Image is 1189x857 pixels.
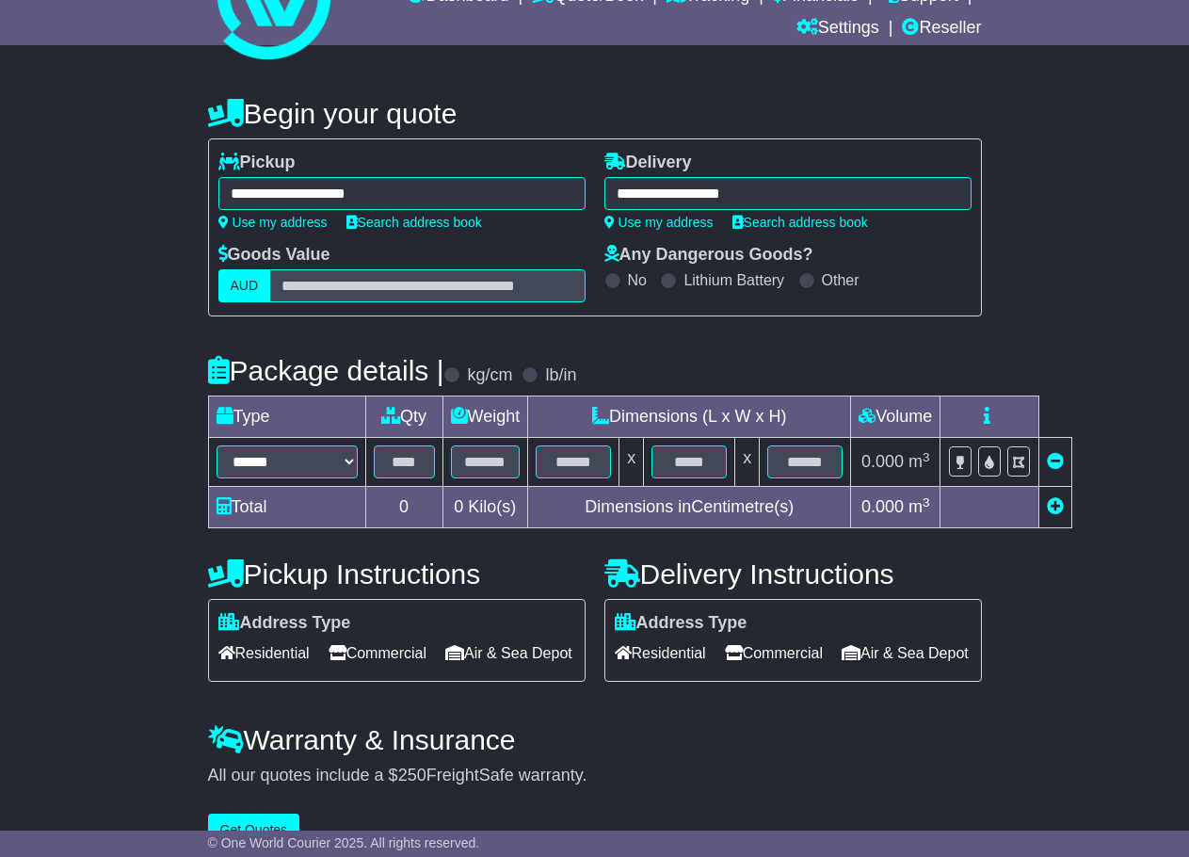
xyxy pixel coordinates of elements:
[1047,452,1064,471] a: Remove this item
[442,487,528,528] td: Kilo(s)
[628,271,647,289] label: No
[445,639,572,668] span: Air & Sea Depot
[796,13,879,45] a: Settings
[208,98,982,129] h4: Begin your quote
[604,153,692,173] label: Delivery
[208,558,586,590] h4: Pickup Instructions
[398,766,426,784] span: 250
[442,396,528,438] td: Weight
[735,438,760,487] td: x
[218,245,330,266] label: Goods Value
[208,724,982,755] h4: Warranty & Insurance
[822,271,860,289] label: Other
[208,487,365,528] td: Total
[528,487,851,528] td: Dimensions in Centimetre(s)
[208,814,300,847] button: Get Quotes
[683,271,784,289] label: Lithium Battery
[923,495,930,509] sup: 3
[528,396,851,438] td: Dimensions (L x W x H)
[454,497,463,516] span: 0
[861,497,904,516] span: 0.000
[604,215,714,230] a: Use my address
[615,613,747,634] label: Address Type
[923,450,930,464] sup: 3
[218,639,310,668] span: Residential
[346,215,482,230] a: Search address book
[329,639,426,668] span: Commercial
[467,365,512,386] label: kg/cm
[902,13,981,45] a: Reseller
[218,153,296,173] label: Pickup
[861,452,904,471] span: 0.000
[208,355,444,386] h4: Package details |
[604,245,813,266] label: Any Dangerous Goods?
[851,396,940,438] td: Volume
[604,558,982,590] h4: Delivery Instructions
[218,613,351,634] label: Address Type
[545,365,576,386] label: lb/in
[908,452,930,471] span: m
[208,835,480,850] span: © One World Courier 2025. All rights reserved.
[732,215,868,230] a: Search address book
[365,396,442,438] td: Qty
[218,269,271,302] label: AUD
[208,396,365,438] td: Type
[615,639,706,668] span: Residential
[218,215,328,230] a: Use my address
[842,639,969,668] span: Air & Sea Depot
[365,487,442,528] td: 0
[1047,497,1064,516] a: Add new item
[619,438,644,487] td: x
[908,497,930,516] span: m
[725,639,823,668] span: Commercial
[208,766,982,786] div: All our quotes include a $ FreightSafe warranty.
